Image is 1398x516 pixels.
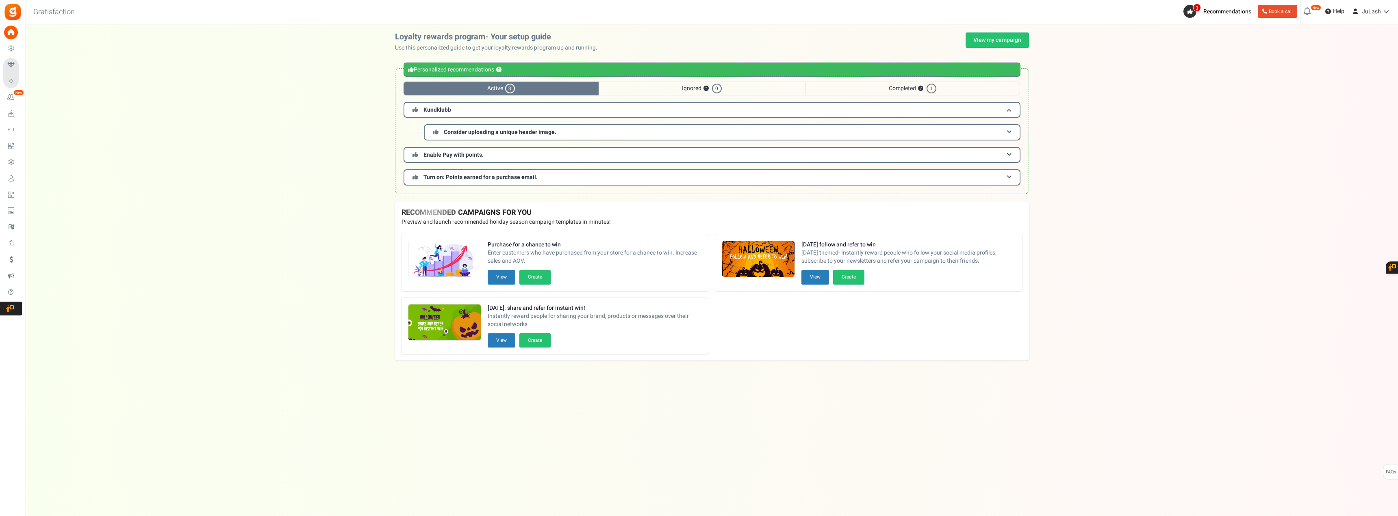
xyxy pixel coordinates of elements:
[488,304,702,312] strong: [DATE]: share and refer for instant win!
[1331,7,1344,15] span: Help
[3,91,22,104] a: New
[1385,464,1396,480] span: FAQs
[712,84,722,93] span: 0
[402,218,1022,226] p: Preview and launch recommended holiday season campaign templates in minutes!
[13,90,24,95] em: New
[423,106,451,114] span: Kundklubb
[496,67,501,73] button: ?
[4,3,22,21] img: Gratisfaction
[833,270,864,284] button: Create
[488,249,702,265] span: Enter customers who have purchased from your store for a chance to win. Increase sales and AOV.
[1193,4,1201,12] span: 3
[927,84,936,93] span: 1
[1311,5,1321,11] em: New
[488,333,515,348] button: View
[488,312,702,328] span: Instantly reward people for sharing your brand, products or messages over their social networks
[1322,5,1348,18] a: Help
[918,86,923,91] button: ?
[423,173,538,181] span: Turn on: Points earned for a purchase email.
[966,32,1029,48] a: View my campaign
[805,82,1020,95] span: Completed
[423,151,484,159] span: Enable Pay with points.
[1183,5,1255,18] a: 3 Recommendations
[408,304,481,341] img: Recommended Campaigns
[488,270,515,284] button: View
[488,241,702,249] strong: Purchase for a chance to win
[395,44,604,52] p: Use this personalized guide to get your loyalty rewards program up and running.
[801,249,1016,265] span: [DATE] themed- Instantly reward people who follow your social media profiles, subscribe to your n...
[395,32,604,41] h2: Loyalty rewards program- Your setup guide
[402,209,1022,217] h4: RECOMMENDED CAMPAIGNS FOR YOU
[599,82,805,95] span: Ignored
[703,86,709,91] button: ?
[801,241,1016,249] strong: [DATE] follow and refer to win
[722,241,795,278] img: Recommended Campaigns
[1258,5,1297,18] a: Book a call
[444,128,556,136] span: Consider uploading a unique header image.
[1362,7,1381,16] span: JuLash
[404,63,1020,77] div: Personalized recommendations
[404,82,599,95] span: Active
[505,84,515,93] span: 3
[408,241,481,278] img: Recommended Campaigns
[801,270,829,284] button: View
[24,4,84,20] h3: Gratisfaction
[519,333,551,348] button: Create
[519,270,551,284] button: Create
[1203,7,1251,16] span: Recommendations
